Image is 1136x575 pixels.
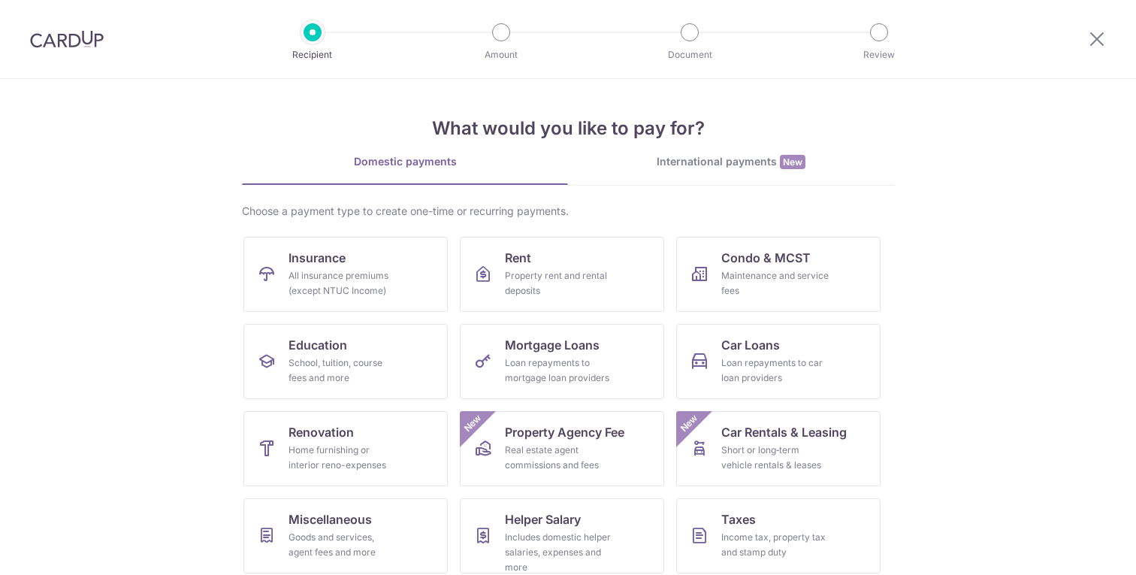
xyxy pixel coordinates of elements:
[460,324,664,399] a: Mortgage LoansLoan repayments to mortgage loan providers
[460,498,664,573] a: Helper SalaryIncludes domestic helper salaries, expenses and more
[677,411,702,436] span: New
[289,443,397,473] div: Home furnishing or interior reno-expenses
[721,249,811,267] span: Condo & MCST
[505,423,624,441] span: Property Agency Fee
[721,336,780,354] span: Car Loans
[676,237,881,312] a: Condo & MCSTMaintenance and service fees
[505,268,613,298] div: Property rent and rental deposits
[446,47,557,62] p: Amount
[461,411,485,436] span: New
[676,324,881,399] a: Car LoansLoan repayments to car loan providers
[568,154,894,170] div: International payments
[505,530,613,575] div: Includes domestic helper salaries, expenses and more
[676,411,881,486] a: Car Rentals & LeasingShort or long‑term vehicle rentals & leasesNew
[505,510,581,528] span: Helper Salary
[257,47,368,62] p: Recipient
[721,423,847,441] span: Car Rentals & Leasing
[721,443,829,473] div: Short or long‑term vehicle rentals & leases
[289,336,347,354] span: Education
[780,155,805,169] span: New
[721,530,829,560] div: Income tax, property tax and stamp duty
[721,268,829,298] div: Maintenance and service fees
[242,204,894,219] div: Choose a payment type to create one-time or recurring payments.
[1039,530,1121,567] iframe: Opens a widget where you can find more information
[721,356,829,386] div: Loan repayments to car loan providers
[289,423,354,441] span: Renovation
[289,530,397,560] div: Goods and services, agent fees and more
[634,47,745,62] p: Document
[243,324,448,399] a: EducationSchool, tuition, course fees and more
[505,356,613,386] div: Loan repayments to mortgage loan providers
[505,336,600,354] span: Mortgage Loans
[243,498,448,573] a: MiscellaneousGoods and services, agent fees and more
[721,510,756,528] span: Taxes
[505,443,613,473] div: Real estate agent commissions and fees
[823,47,935,62] p: Review
[289,268,397,298] div: All insurance premiums (except NTUC Income)
[460,237,664,312] a: RentProperty rent and rental deposits
[30,30,104,48] img: CardUp
[676,498,881,573] a: TaxesIncome tax, property tax and stamp duty
[289,510,372,528] span: Miscellaneous
[505,249,531,267] span: Rent
[460,411,664,486] a: Property Agency FeeReal estate agent commissions and feesNew
[289,356,397,386] div: School, tuition, course fees and more
[243,237,448,312] a: InsuranceAll insurance premiums (except NTUC Income)
[289,249,346,267] span: Insurance
[242,115,894,142] h4: What would you like to pay for?
[242,154,568,169] div: Domestic payments
[243,411,448,486] a: RenovationHome furnishing or interior reno-expenses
